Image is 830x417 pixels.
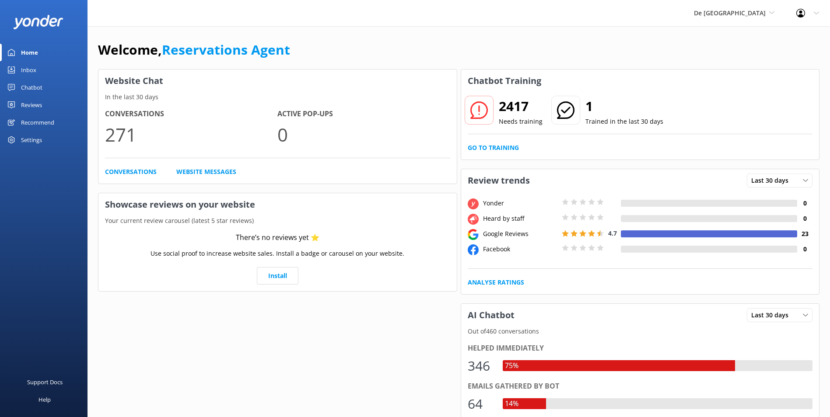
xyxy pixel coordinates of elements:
p: Needs training [499,117,543,126]
h2: 1 [585,96,663,117]
p: 271 [105,120,277,149]
p: In the last 30 days [98,92,457,102]
div: Inbox [21,61,36,79]
h3: Website Chat [98,69,457,92]
div: Settings [21,131,42,149]
div: Chatbot [21,79,42,96]
h4: Conversations [105,108,277,120]
h3: Review trends [461,169,536,192]
div: 14% [503,398,521,410]
h4: 0 [797,244,812,254]
a: Website Messages [176,167,236,177]
h4: 0 [797,214,812,223]
h4: 0 [797,198,812,208]
div: Recommend [21,114,54,131]
span: Last 30 days [751,176,794,185]
h3: Showcase reviews on your website [98,193,457,216]
span: De [GEOGRAPHIC_DATA] [694,9,766,17]
div: Helped immediately [468,343,813,354]
a: Install [257,267,298,285]
div: There’s no reviews yet ⭐ [236,232,319,243]
span: 4.7 [608,229,617,237]
div: Home [21,44,38,61]
h2: 2417 [499,96,543,117]
h3: Chatbot Training [461,69,548,92]
img: yonder-white-logo.png [13,15,63,29]
p: 0 [277,120,450,149]
div: Yonder [481,198,560,208]
div: 64 [468,393,494,414]
a: Analyse Ratings [468,278,524,287]
div: Facebook [481,244,560,254]
h1: Welcome, [98,39,290,60]
a: Go to Training [468,143,519,153]
div: Heard by staff [481,214,560,223]
span: Last 30 days [751,310,794,320]
p: Out of 460 conversations [461,327,819,336]
div: Reviews [21,96,42,114]
div: Help [39,391,51,408]
a: Conversations [105,167,157,177]
div: Emails gathered by bot [468,381,813,392]
p: Use social proof to increase website sales. Install a badge or carousel on your website. [151,249,404,258]
a: Reservations Agent [162,41,290,59]
h4: Active Pop-ups [277,108,450,120]
p: Your current review carousel (latest 5 star reviews) [98,216,457,226]
div: 75% [503,360,521,372]
p: Trained in the last 30 days [585,117,663,126]
div: Support Docs [27,373,63,391]
div: Google Reviews [481,229,560,239]
div: 346 [468,355,494,376]
h3: AI Chatbot [461,304,521,327]
h4: 23 [797,229,812,239]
